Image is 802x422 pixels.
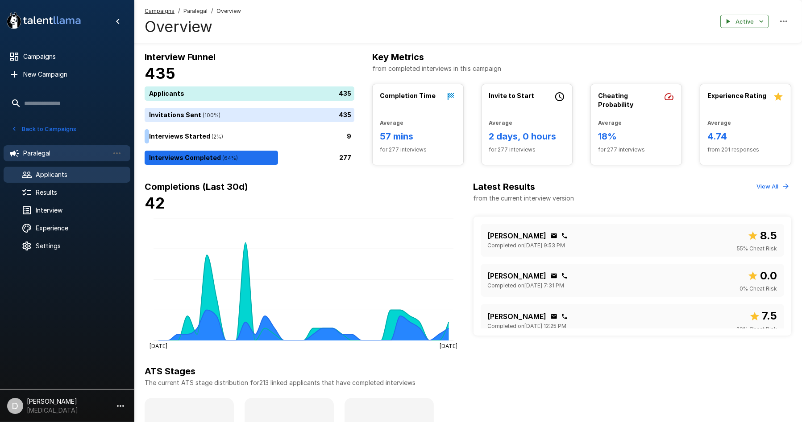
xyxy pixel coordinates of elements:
[372,52,424,62] b: Key Metrics
[380,92,436,99] b: Completion Time
[145,194,165,212] b: 42
[183,7,208,16] span: Paralegal
[380,119,403,126] b: Average
[145,378,791,387] p: The current ATS stage distribution for 213 linked applicants that have completed interviews
[145,52,216,62] b: Interview Funnel
[736,325,777,334] span: 29 % Cheat Risk
[339,153,351,163] p: 277
[347,132,351,141] p: 9
[489,145,565,154] span: for 277 interviews
[489,119,513,126] b: Average
[598,145,674,154] span: for 277 interviews
[707,119,731,126] b: Average
[760,269,777,282] b: 0.0
[598,92,633,108] b: Cheating Probability
[380,145,456,154] span: for 277 interviews
[561,313,568,320] div: Click to copy
[145,181,248,192] b: Completions (Last 30d)
[440,342,457,349] tspan: [DATE]
[762,309,777,322] b: 7.5
[474,194,574,203] p: from the current interview version
[550,232,557,239] div: Click to copy
[339,111,351,120] p: 435
[145,366,195,377] b: ATS Stages
[339,89,351,98] p: 435
[561,232,568,239] div: Click to copy
[749,307,777,324] span: Overall score out of 10
[707,145,784,154] span: from 201 responses
[550,272,557,279] div: Click to copy
[707,129,784,143] h6: 4.74
[488,311,547,322] p: [PERSON_NAME]
[748,267,777,284] span: Overall score out of 10
[598,119,622,126] b: Average
[145,17,241,36] h4: Overview
[178,7,180,16] span: /
[489,92,535,99] b: Invite to Start
[737,244,777,253] span: 55 % Cheat Risk
[754,180,791,193] button: View All
[720,15,769,29] button: Active
[488,281,565,290] span: Completed on [DATE] 7:31 PM
[372,64,791,73] p: from completed interviews in this campaign
[474,181,536,192] b: Latest Results
[561,272,568,279] div: Click to copy
[740,284,777,293] span: 0 % Cheat Risk
[760,229,777,242] b: 8.5
[489,129,565,143] h6: 2 days, 0 hours
[550,313,557,320] div: Click to copy
[145,64,175,82] b: 435
[211,7,213,16] span: /
[488,322,567,331] span: Completed on [DATE] 12:25 PM
[488,241,565,250] span: Completed on [DATE] 9:53 PM
[216,7,241,16] span: Overview
[488,270,547,281] p: [PERSON_NAME]
[145,8,175,14] u: Campaigns
[380,129,456,143] h6: 57 mins
[707,92,766,99] b: Experience Rating
[598,129,674,143] h6: 18%
[150,342,167,349] tspan: [DATE]
[488,230,547,241] p: [PERSON_NAME]
[748,227,777,244] span: Overall score out of 10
